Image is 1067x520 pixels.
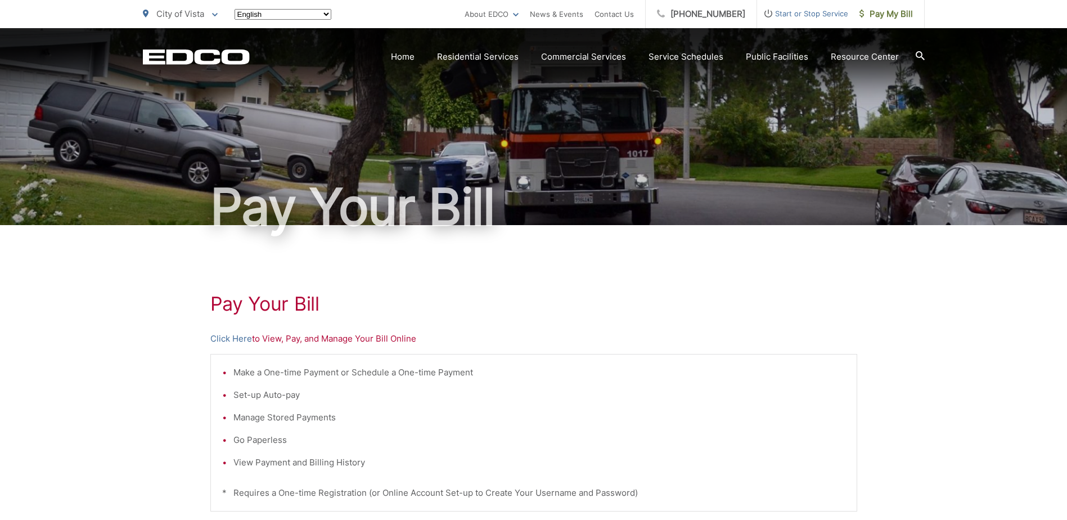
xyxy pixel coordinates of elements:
[233,388,845,402] li: Set-up Auto-pay
[233,433,845,447] li: Go Paperless
[210,332,857,346] p: to View, Pay, and Manage Your Bill Online
[233,456,845,469] li: View Payment and Billing History
[235,9,331,20] select: Select a language
[233,411,845,424] li: Manage Stored Payments
[222,486,845,500] p: * Requires a One-time Registration (or Online Account Set-up to Create Your Username and Password)
[143,179,925,235] h1: Pay Your Bill
[143,49,250,65] a: EDCD logo. Return to the homepage.
[156,8,204,19] span: City of Vista
[210,332,252,346] a: Click Here
[437,50,519,64] a: Residential Services
[530,7,583,21] a: News & Events
[859,7,913,21] span: Pay My Bill
[233,366,845,379] li: Make a One-time Payment or Schedule a One-time Payment
[746,50,808,64] a: Public Facilities
[465,7,519,21] a: About EDCO
[831,50,899,64] a: Resource Center
[391,50,415,64] a: Home
[595,7,634,21] a: Contact Us
[210,293,857,315] h1: Pay Your Bill
[649,50,723,64] a: Service Schedules
[541,50,626,64] a: Commercial Services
